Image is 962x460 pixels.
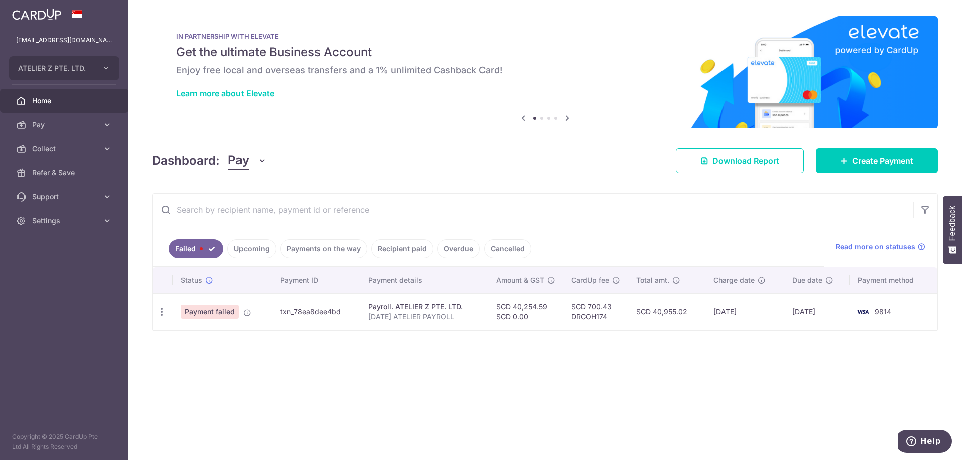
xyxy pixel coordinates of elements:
a: Overdue [437,239,480,258]
a: Read more on statuses [836,242,925,252]
span: Download Report [712,155,779,167]
td: SGD 40,955.02 [628,293,705,330]
img: CardUp [12,8,61,20]
span: Total amt. [636,275,669,285]
span: Read more on statuses [836,242,915,252]
div: Payroll. ATELIER Z PTE. LTD. [368,302,479,312]
span: Support [32,192,98,202]
p: IN PARTNERSHIP WITH ELEVATE [176,32,914,40]
a: Create Payment [816,148,938,173]
a: Cancelled [484,239,531,258]
a: Download Report [676,148,804,173]
span: Home [32,96,98,106]
span: Feedback [948,206,957,241]
td: SGD 700.43 DRGOH174 [563,293,628,330]
span: Status [181,275,202,285]
span: ATELIER Z PTE. LTD. [18,63,92,73]
a: Failed [169,239,223,258]
img: Renovation banner [152,16,938,128]
a: Upcoming [227,239,276,258]
span: CardUp fee [571,275,609,285]
span: Payment failed [181,305,239,319]
td: [DATE] [705,293,784,330]
input: Search by recipient name, payment id or reference [153,194,913,226]
h4: Dashboard: [152,152,220,170]
a: Payments on the way [280,239,367,258]
h5: Get the ultimate Business Account [176,44,914,60]
td: [DATE] [784,293,850,330]
span: Settings [32,216,98,226]
span: Charge date [713,275,755,285]
button: ATELIER Z PTE. LTD. [9,56,119,80]
span: Create Payment [852,155,913,167]
span: Amount & GST [496,275,544,285]
span: Due date [792,275,822,285]
p: [DATE] ATELIER PAYROLL [368,312,479,322]
a: Learn more about Elevate [176,88,274,98]
span: Pay [228,151,249,170]
th: Payment method [850,267,937,293]
span: Collect [32,144,98,154]
th: Payment ID [272,267,360,293]
h6: Enjoy free local and overseas transfers and a 1% unlimited Cashback Card! [176,64,914,76]
span: 9814 [875,307,891,316]
img: Bank Card [853,306,873,318]
a: Recipient paid [371,239,433,258]
span: Pay [32,120,98,130]
td: txn_78ea8dee4bd [272,293,360,330]
span: Refer & Save [32,168,98,178]
button: Feedback - Show survey [943,196,962,264]
p: [EMAIL_ADDRESS][DOMAIN_NAME] [16,35,112,45]
td: SGD 40,254.59 SGD 0.00 [488,293,563,330]
button: Pay [228,151,267,170]
th: Payment details [360,267,488,293]
iframe: Opens a widget where you can find more information [898,430,952,455]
